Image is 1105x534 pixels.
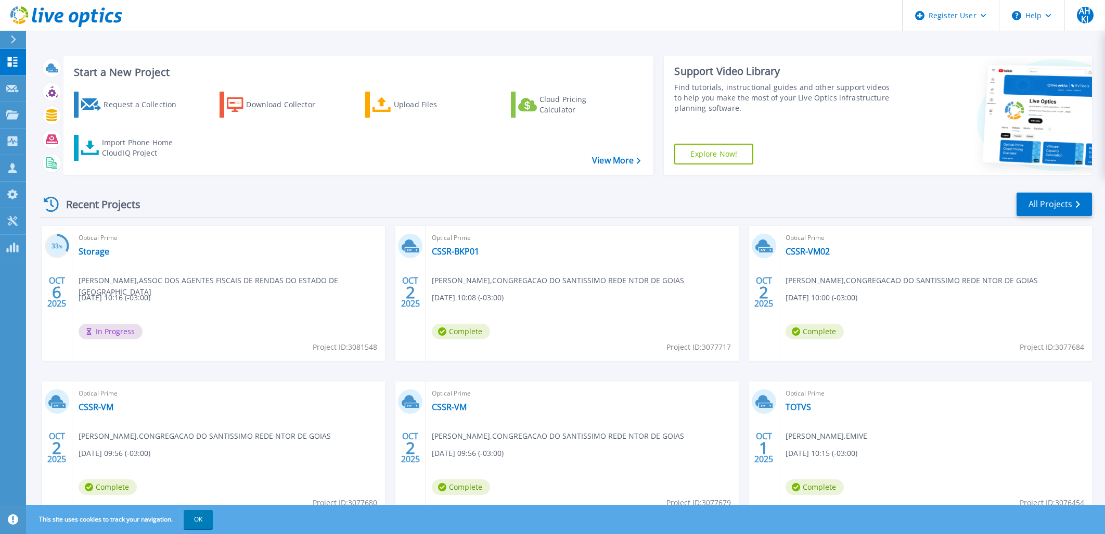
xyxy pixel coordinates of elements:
[59,244,62,249] span: %
[759,288,768,297] span: 2
[29,510,213,529] span: This site uses cookies to track your navigation.
[432,324,490,339] span: Complete
[674,65,894,78] div: Support Video Library
[786,402,811,412] a: TOTVS
[406,288,415,297] span: 2
[759,443,768,452] span: 1
[432,448,504,459] span: [DATE] 09:56 (-03:00)
[79,479,137,495] span: Complete
[786,430,867,442] span: [PERSON_NAME] , EMIVE
[674,82,894,113] div: Find tutorials, instructional guides and other support videos to help you make the most of your L...
[394,94,477,115] div: Upload Files
[432,292,504,303] span: [DATE] 10:08 (-03:00)
[786,292,857,303] span: [DATE] 10:00 (-03:00)
[79,292,150,303] span: [DATE] 10:16 (-03:00)
[786,448,857,459] span: [DATE] 10:15 (-03:00)
[539,94,623,115] div: Cloud Pricing Calculator
[79,430,331,442] span: [PERSON_NAME] , CONGREGACAO DO SANTISSIMO REDE NTOR DE GOIAS
[406,443,415,452] span: 2
[47,273,67,311] div: OCT 2025
[47,429,67,467] div: OCT 2025
[79,324,143,339] span: In Progress
[754,273,774,311] div: OCT 2025
[74,92,190,118] a: Request a Collection
[786,275,1038,286] span: [PERSON_NAME] , CONGREGACAO DO SANTISSIMO REDE NTOR DE GOIAS
[786,324,844,339] span: Complete
[786,246,830,257] a: CSSR-VM02
[246,94,329,115] div: Download Collector
[432,388,732,399] span: Optical Prime
[754,429,774,467] div: OCT 2025
[1077,7,1094,23] span: AHKJ
[40,192,155,217] div: Recent Projects
[1020,341,1084,353] span: Project ID: 3077684
[52,443,61,452] span: 2
[102,137,183,158] div: Import Phone Home CloudIQ Project
[786,479,844,495] span: Complete
[313,497,377,508] span: Project ID: 3077680
[1017,193,1092,216] a: All Projects
[666,341,731,353] span: Project ID: 3077717
[432,232,732,244] span: Optical Prime
[74,67,640,78] h3: Start a New Project
[79,232,379,244] span: Optical Prime
[220,92,336,118] a: Download Collector
[79,402,113,412] a: CSSR-VM
[52,288,61,297] span: 6
[184,510,213,529] button: OK
[592,156,640,166] a: View More
[365,92,481,118] a: Upload Files
[786,232,1086,244] span: Optical Prime
[674,144,753,164] a: Explore Now!
[432,275,684,286] span: [PERSON_NAME] , CONGREGACAO DO SANTISSIMO REDE NTOR DE GOIAS
[1020,497,1084,508] span: Project ID: 3076454
[432,246,479,257] a: CSSR-BKP01
[401,429,420,467] div: OCT 2025
[432,430,684,442] span: [PERSON_NAME] , CONGREGACAO DO SANTISSIMO REDE NTOR DE GOIAS
[313,341,377,353] span: Project ID: 3081548
[511,92,627,118] a: Cloud Pricing Calculator
[666,497,731,508] span: Project ID: 3077679
[104,94,187,115] div: Request a Collection
[432,402,467,412] a: CSSR-VM
[79,275,385,298] span: [PERSON_NAME] , ASSOC DOS AGENTES FISCAIS DE RENDAS DO ESTADO DE [GEOGRAPHIC_DATA]
[79,388,379,399] span: Optical Prime
[401,273,420,311] div: OCT 2025
[79,448,150,459] span: [DATE] 09:56 (-03:00)
[786,388,1086,399] span: Optical Prime
[432,479,490,495] span: Complete
[45,240,69,252] h3: 33
[79,246,109,257] a: Storage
